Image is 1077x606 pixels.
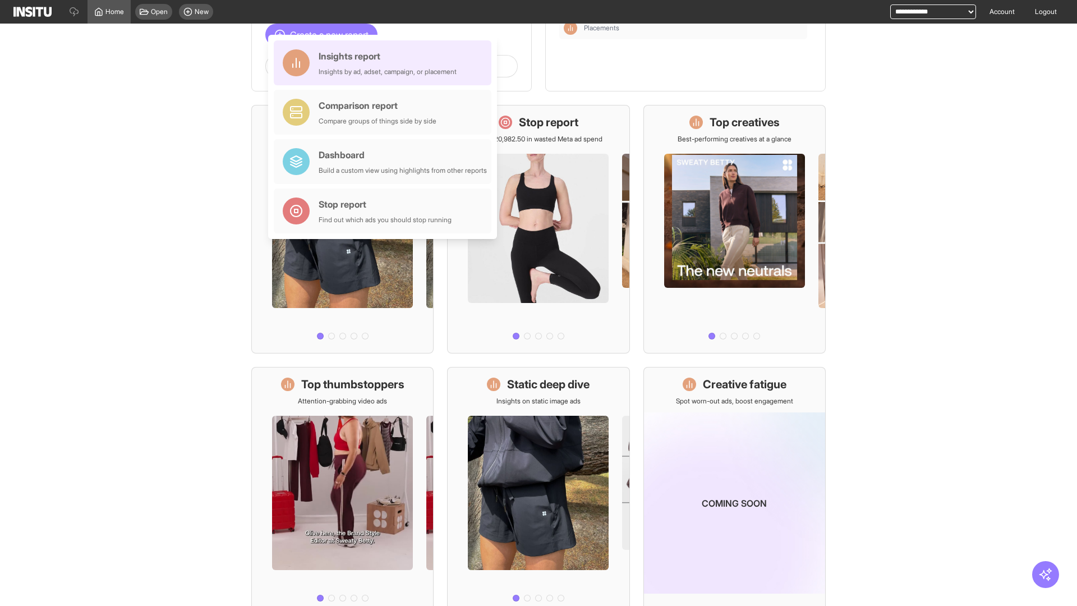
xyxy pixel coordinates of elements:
[290,28,369,42] span: Create a new report
[319,215,452,224] div: Find out which ads you should stop running
[507,377,590,392] h1: Static deep dive
[496,397,581,406] p: Insights on static image ads
[710,114,780,130] h1: Top creatives
[151,7,168,16] span: Open
[319,49,457,63] div: Insights report
[319,148,487,162] div: Dashboard
[105,7,124,16] span: Home
[301,377,404,392] h1: Top thumbstoppers
[265,24,378,46] button: Create a new report
[195,7,209,16] span: New
[519,114,578,130] h1: Stop report
[564,21,577,35] div: Insights
[319,99,436,112] div: Comparison report
[447,105,629,353] a: Stop reportSave £20,982.50 in wasted Meta ad spend
[678,135,791,144] p: Best-performing creatives at a glance
[319,166,487,175] div: Build a custom view using highlights from other reports
[319,198,452,211] div: Stop report
[319,117,436,126] div: Compare groups of things side by side
[584,24,803,33] span: Placements
[319,67,457,76] div: Insights by ad, adset, campaign, or placement
[474,135,602,144] p: Save £20,982.50 in wasted Meta ad spend
[251,105,434,353] a: What's live nowSee all active ads instantly
[13,7,52,17] img: Logo
[643,105,826,353] a: Top creativesBest-performing creatives at a glance
[584,24,619,33] span: Placements
[298,397,387,406] p: Attention-grabbing video ads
